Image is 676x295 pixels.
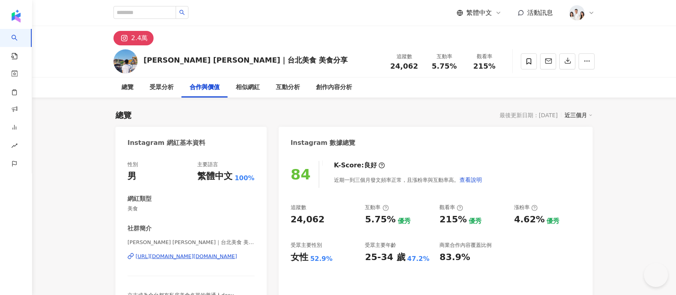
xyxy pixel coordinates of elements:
[407,254,430,263] div: 47.2%
[365,214,395,226] div: 5.75%
[527,9,553,16] span: 活動訊息
[197,170,233,183] div: 繁體中文
[150,83,174,92] div: 受眾分析
[432,62,457,70] span: 5.75%
[459,177,482,183] span: 查看說明
[365,242,396,249] div: 受眾主要年齡
[128,170,136,183] div: 男
[276,83,300,92] div: 互動分析
[569,5,585,20] img: 20231221_NR_1399_Small.jpg
[11,29,27,60] a: search
[398,217,411,226] div: 優秀
[10,10,22,22] img: logo icon
[364,161,377,170] div: 良好
[197,161,218,168] div: 主要語言
[439,251,470,264] div: 83.9%
[291,204,306,211] div: 追蹤數
[466,8,492,17] span: 繁體中文
[291,138,356,147] div: Instagram 數據總覽
[439,242,492,249] div: 商業合作內容覆蓋比例
[236,83,260,92] div: 相似網紅
[136,253,237,260] div: [URL][DOMAIN_NAME][DOMAIN_NAME]
[128,224,152,233] div: 社群簡介
[113,49,138,73] img: KOL Avatar
[11,138,18,156] span: rise
[291,242,322,249] div: 受眾主要性別
[310,254,333,263] div: 52.9%
[128,253,255,260] a: [URL][DOMAIN_NAME][DOMAIN_NAME]
[113,31,154,45] button: 2.4萬
[365,251,405,264] div: 25-34 歲
[473,62,496,70] span: 215%
[291,251,308,264] div: 女性
[179,10,185,15] span: search
[644,263,668,287] iframe: Help Scout Beacon - Open
[128,161,138,168] div: 性別
[128,205,255,212] span: 美食
[546,217,559,226] div: 優秀
[459,172,482,188] button: 查看說明
[235,174,254,183] span: 100%
[291,166,311,183] div: 84
[144,55,348,65] div: [PERSON_NAME] [PERSON_NAME]｜台北美食 美食分享
[365,204,389,211] div: 互動率
[115,110,132,121] div: 總覽
[128,195,152,203] div: 網紅類型
[514,204,538,211] div: 漲粉率
[334,172,482,188] div: 近期一到三個月發文頻率正常，且漲粉率與互動率高。
[469,217,482,226] div: 優秀
[128,239,255,246] span: [PERSON_NAME] [PERSON_NAME]｜台北美食 美食分享 | c8.chang
[190,83,220,92] div: 合作與價值
[334,161,385,170] div: K-Score :
[429,53,459,61] div: 互動率
[128,138,205,147] div: Instagram 網紅基本資料
[500,112,558,118] div: 最後更新日期：[DATE]
[439,214,467,226] div: 215%
[316,83,352,92] div: 創作內容分析
[390,62,418,70] span: 24,062
[389,53,419,61] div: 追蹤數
[291,214,325,226] div: 24,062
[121,83,134,92] div: 總覽
[565,110,593,120] div: 近三個月
[469,53,500,61] div: 觀看率
[439,204,463,211] div: 觀看率
[514,214,544,226] div: 4.62%
[131,33,148,44] div: 2.4萬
